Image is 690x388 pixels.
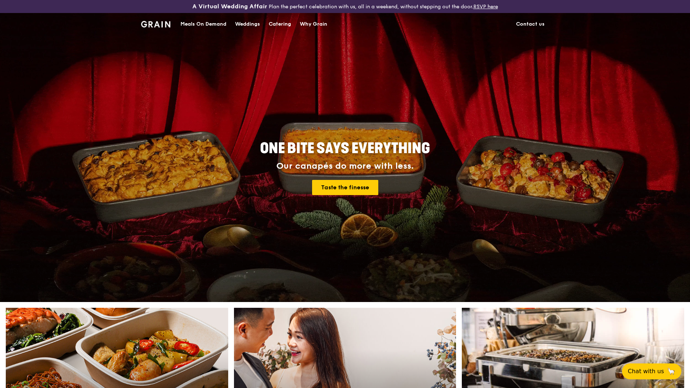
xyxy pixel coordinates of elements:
[215,161,475,171] div: Our canapés do more with less.
[512,13,549,35] a: Contact us
[141,21,170,27] img: Grain
[180,13,226,35] div: Meals On Demand
[141,13,170,34] a: GrainGrain
[269,13,291,35] div: Catering
[192,3,267,10] h3: A Virtual Wedding Affair
[231,13,264,35] a: Weddings
[295,13,332,35] a: Why Grain
[264,13,295,35] a: Catering
[235,13,260,35] div: Weddings
[137,3,553,10] div: Plan the perfect celebration with us, all in a weekend, without stepping out the door.
[300,13,327,35] div: Why Grain
[473,4,498,10] a: RSVP here
[622,363,681,379] button: Chat with us🦙
[312,180,378,195] a: Taste the finesse
[260,140,430,157] span: ONE BITE SAYS EVERYTHING
[628,367,664,376] span: Chat with us
[667,367,676,376] span: 🦙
